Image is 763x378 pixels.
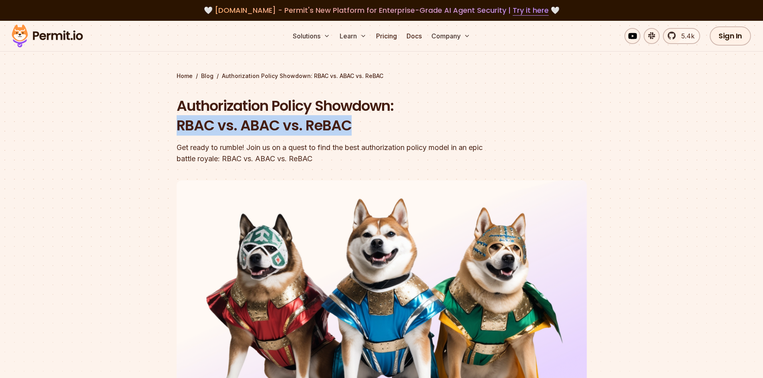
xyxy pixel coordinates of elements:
img: Permit logo [8,22,87,50]
div: Get ready to rumble! Join us on a quest to find the best authorization policy model in an epic ba... [177,142,484,164]
a: 5.4k [663,28,700,44]
span: [DOMAIN_NAME] - Permit's New Platform for Enterprise-Grade AI Agent Security | [215,5,549,15]
div: 🤍 🤍 [19,5,744,16]
a: Blog [201,72,213,80]
button: Learn [336,28,370,44]
h1: Authorization Policy Showdown: RBAC vs. ABAC vs. ReBAC [177,96,484,136]
a: Sign In [710,26,751,46]
a: Try it here [513,5,549,16]
a: Docs [403,28,425,44]
a: Home [177,72,193,80]
span: 5.4k [676,31,695,41]
div: / / [177,72,587,80]
a: Pricing [373,28,400,44]
button: Company [428,28,473,44]
button: Solutions [290,28,333,44]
